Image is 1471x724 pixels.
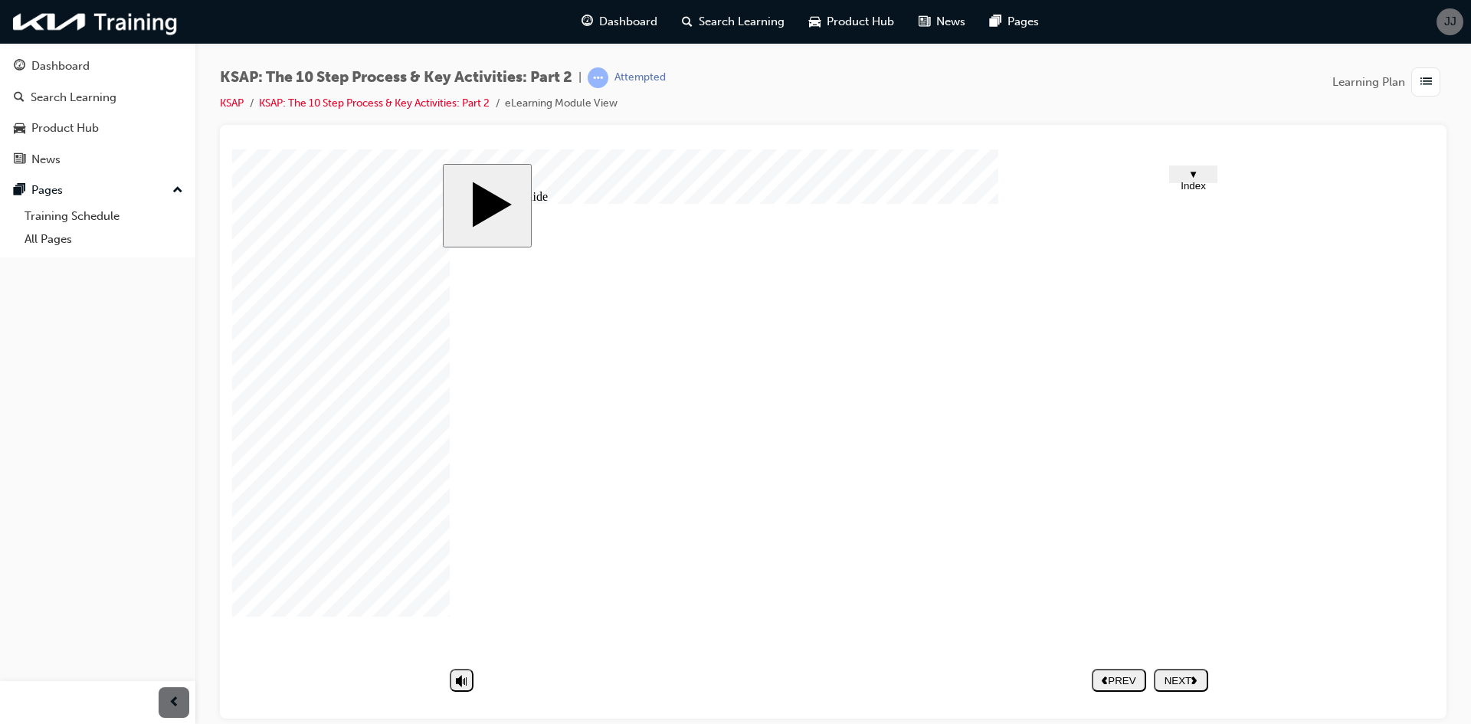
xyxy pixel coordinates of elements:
[6,49,189,176] button: DashboardSearch LearningProduct HubNews
[1332,67,1446,97] button: Learning Plan
[14,91,25,105] span: search-icon
[169,693,180,713] span: prev-icon
[172,181,183,201] span: up-icon
[211,15,992,555] div: The 10 step Service Process and Key Activities Part 2 Start Course
[1437,8,1463,35] button: JJ
[6,176,189,205] button: Pages
[14,122,25,136] span: car-icon
[14,184,25,198] span: pages-icon
[6,52,189,80] a: Dashboard
[978,6,1051,38] a: pages-iconPages
[31,120,99,137] div: Product Hub
[578,69,582,87] span: |
[18,228,189,251] a: All Pages
[6,146,189,174] a: News
[1332,74,1405,91] span: Learning Plan
[1007,13,1039,31] span: Pages
[220,97,244,110] a: KSAP
[6,114,189,143] a: Product Hub
[809,12,821,31] span: car-icon
[14,153,25,167] span: news-icon
[220,69,572,87] span: KSAP: The 10 Step Process & Key Activities: Part 2
[588,67,608,88] span: learningRecordVerb_ATTEMPT-icon
[211,15,300,98] button: Start
[14,60,25,74] span: guage-icon
[31,57,90,75] div: Dashboard
[8,6,184,38] img: kia-training
[6,84,189,112] a: Search Learning
[18,205,189,228] a: Training Schedule
[505,95,618,113] li: eLearning Module View
[1420,73,1432,92] span: list-icon
[569,6,670,38] a: guage-iconDashboard
[919,12,930,31] span: news-icon
[906,6,978,38] a: news-iconNews
[31,182,63,199] div: Pages
[682,12,693,31] span: search-icon
[670,6,797,38] a: search-iconSearch Learning
[599,13,657,31] span: Dashboard
[990,12,1001,31] span: pages-icon
[259,97,490,110] a: KSAP: The 10 Step Process & Key Activities: Part 2
[582,12,593,31] span: guage-icon
[797,6,906,38] a: car-iconProduct Hub
[699,13,785,31] span: Search Learning
[827,13,894,31] span: Product Hub
[936,13,965,31] span: News
[614,70,666,85] div: Attempted
[1444,13,1456,31] span: JJ
[31,151,61,169] div: News
[31,89,116,106] div: Search Learning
